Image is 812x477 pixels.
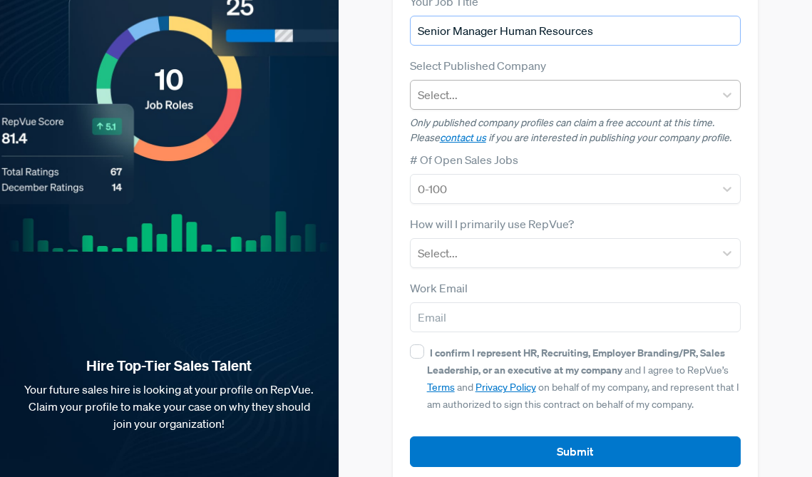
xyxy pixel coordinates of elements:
a: contact us [440,131,486,144]
button: Submit [410,436,741,467]
label: Select Published Company [410,57,546,74]
p: Only published company profiles can claim a free account at this time. Please if you are interest... [410,116,741,145]
input: Title [410,16,741,46]
span: and I agree to RepVue’s and on behalf of my company, and represent that I am authorized to sign t... [427,347,739,411]
label: Work Email [410,279,468,297]
strong: Hire Top-Tier Sales Talent [23,357,316,375]
p: Your future sales hire is looking at your profile on RepVue. Claim your profile to make your case... [23,381,316,432]
input: Email [410,302,741,332]
label: # Of Open Sales Jobs [410,151,518,168]
strong: I confirm I represent HR, Recruiting, Employer Branding/PR, Sales Leadership, or an executive at ... [427,346,725,376]
a: Privacy Policy [476,381,536,394]
label: How will I primarily use RepVue? [410,215,574,232]
a: Terms [427,381,455,394]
